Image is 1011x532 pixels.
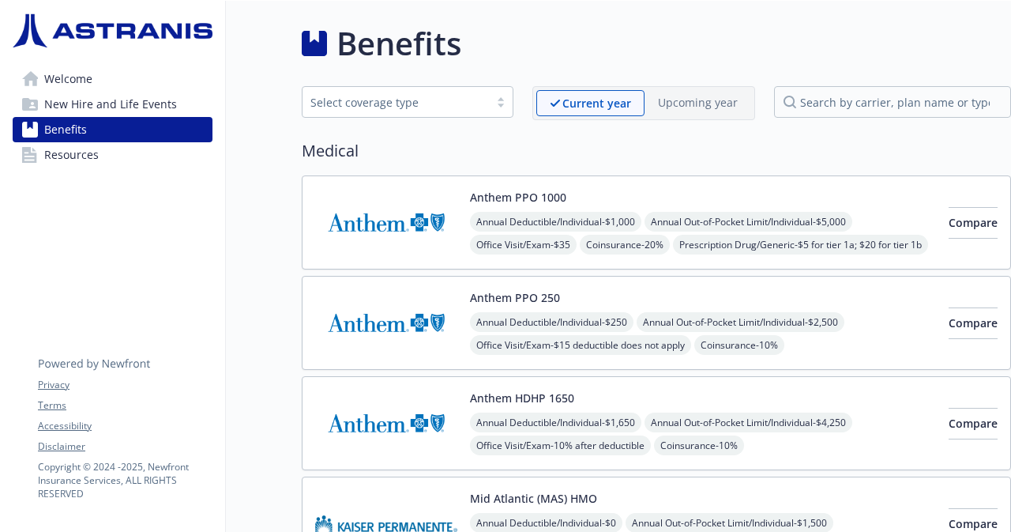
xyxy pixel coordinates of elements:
h2: Medical [302,139,1011,163]
button: Compare [949,408,998,440]
p: Current year [562,95,631,111]
span: Upcoming year [645,90,751,116]
input: search by carrier, plan name or type [774,86,1011,118]
span: Annual Out-of-Pocket Limit/Individual - $2,500 [637,312,844,332]
span: Office Visit/Exam - 10% after deductible [470,436,651,455]
span: Resources [44,142,99,168]
img: Anthem Blue Cross carrier logo [315,189,457,256]
img: Anthem Blue Cross carrier logo [315,289,457,357]
button: Mid Atlantic (MAS) HMO [470,490,597,507]
a: Benefits [13,117,212,142]
span: Prescription Drug/Generic - $5 for tier 1a; $20 for tier 1b [673,235,928,255]
span: Coinsurance - 10% [694,335,784,355]
a: New Hire and Life Events [13,92,212,117]
button: Anthem PPO 250 [470,289,560,306]
span: Compare [949,315,998,330]
a: Terms [38,398,212,413]
a: Accessibility [38,419,212,433]
span: Annual Out-of-Pocket Limit/Individual - $4,250 [645,413,852,432]
div: Select coverage type [310,94,481,111]
span: Compare [949,516,998,531]
span: Office Visit/Exam - $15 deductible does not apply [470,335,691,355]
span: Welcome [44,66,92,92]
button: Anthem PPO 1000 [470,189,566,206]
img: Anthem Blue Cross carrier logo [315,390,457,457]
a: Privacy [38,378,212,392]
a: Welcome [13,66,212,92]
span: Coinsurance - 20% [580,235,670,255]
p: Upcoming year [658,94,738,111]
span: Annual Deductible/Individual - $250 [470,312,633,332]
button: Anthem HDHP 1650 [470,390,574,406]
span: Annual Out-of-Pocket Limit/Individual - $5,000 [645,212,852,232]
a: Disclaimer [38,440,212,454]
span: Annual Deductible/Individual - $1,650 [470,413,641,432]
span: Annual Deductible/Individual - $1,000 [470,212,641,232]
a: Resources [13,142,212,168]
span: Coinsurance - 10% [654,436,744,455]
span: Compare [949,416,998,431]
p: Copyright © 2024 - 2025 , Newfront Insurance Services, ALL RIGHTS RESERVED [38,460,212,500]
button: Compare [949,308,998,339]
span: New Hire and Life Events [44,92,177,117]
span: Benefits [44,117,87,142]
span: Compare [949,215,998,230]
button: Compare [949,207,998,239]
h1: Benefits [336,20,461,67]
span: Office Visit/Exam - $35 [470,235,577,255]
